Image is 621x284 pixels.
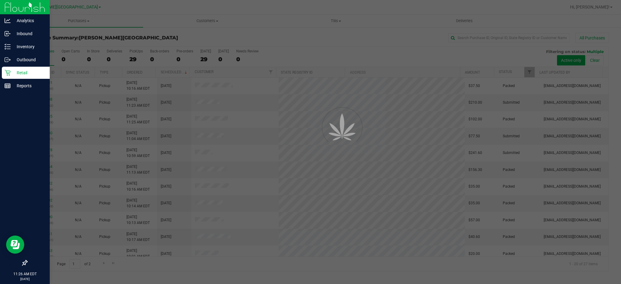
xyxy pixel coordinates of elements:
[5,18,11,24] inline-svg: Analytics
[5,70,11,76] inline-svg: Retail
[3,277,47,281] p: [DATE]
[11,43,47,50] p: Inventory
[11,17,47,24] p: Analytics
[3,271,47,277] p: 11:26 AM EDT
[11,69,47,76] p: Retail
[6,236,24,254] iframe: Resource center
[5,31,11,37] inline-svg: Inbound
[5,44,11,50] inline-svg: Inventory
[11,82,47,89] p: Reports
[5,57,11,63] inline-svg: Outbound
[11,30,47,37] p: Inbound
[5,83,11,89] inline-svg: Reports
[11,56,47,63] p: Outbound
